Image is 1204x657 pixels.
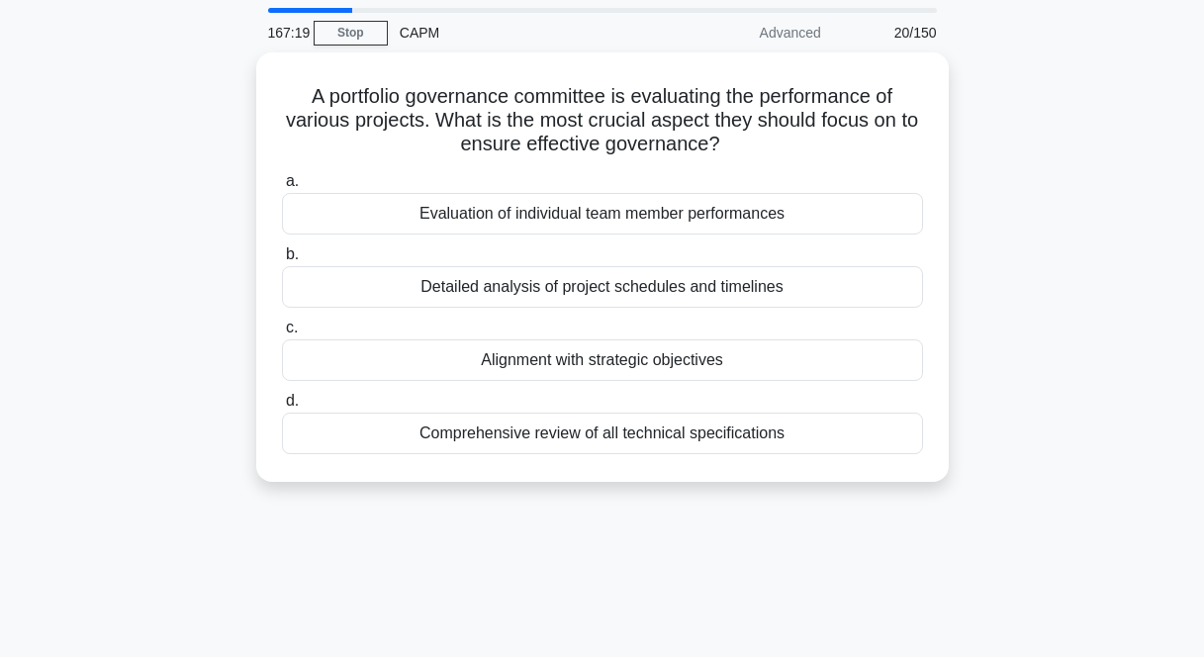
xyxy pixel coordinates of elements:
[286,319,298,335] span: c.
[282,339,923,381] div: Alignment with strategic objectives
[388,13,660,52] div: CAPM
[833,13,949,52] div: 20/150
[286,172,299,189] span: a.
[282,266,923,308] div: Detailed analysis of project schedules and timelines
[314,21,388,46] a: Stop
[286,245,299,262] span: b.
[282,193,923,235] div: Evaluation of individual team member performances
[256,13,314,52] div: 167:19
[282,413,923,454] div: Comprehensive review of all technical specifications
[280,84,925,157] h5: A portfolio governance committee is evaluating the performance of various projects. What is the m...
[286,392,299,409] span: d.
[660,13,833,52] div: Advanced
